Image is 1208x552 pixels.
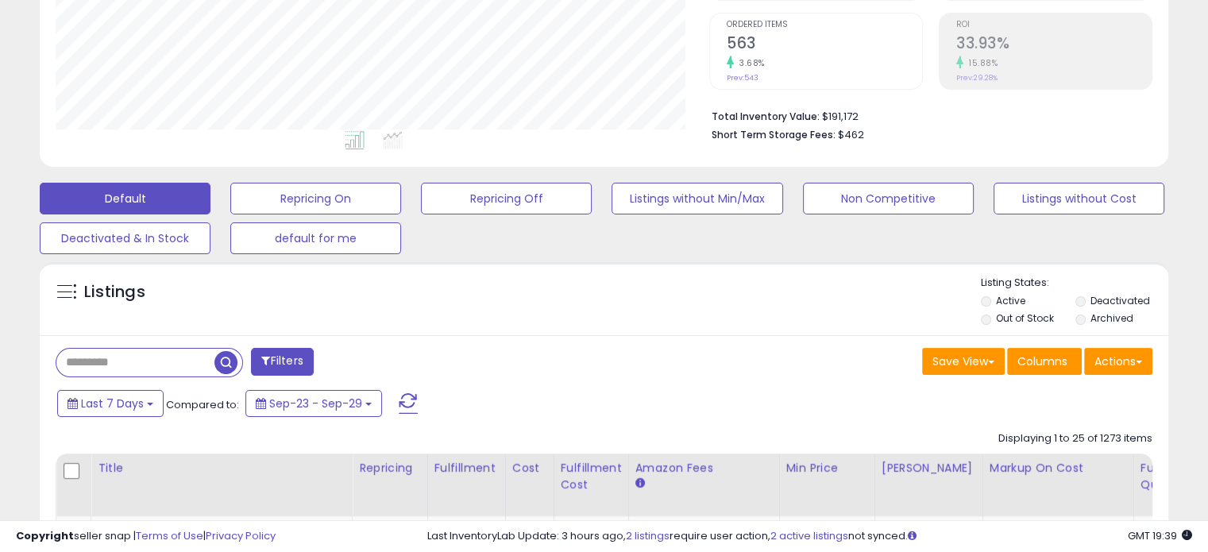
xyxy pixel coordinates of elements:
span: Compared to: [166,397,239,412]
div: seller snap | | [16,529,276,544]
button: Deactivated & In Stock [40,222,210,254]
div: Title [98,460,345,477]
div: Fulfillment Cost [561,460,622,493]
b: Total Inventory Value: [712,110,820,123]
button: Last 7 Days [57,390,164,417]
a: 2 active listings [770,528,848,543]
span: Ordered Items [727,21,922,29]
a: Privacy Policy [206,528,276,543]
button: Listings without Min/Max [612,183,782,214]
button: Sep-23 - Sep-29 [245,390,382,417]
small: Prev: 543 [727,73,758,83]
button: Default [40,183,210,214]
button: Columns [1007,348,1082,375]
span: Last 7 Days [81,396,144,411]
li: $191,172 [712,106,1140,125]
strong: Copyright [16,528,74,543]
h5: Listings [84,281,145,303]
div: Amazon Fees [635,460,773,477]
div: Cost [512,460,547,477]
h2: 563 [727,34,922,56]
small: Amazon Fees. [635,477,645,491]
a: Terms of Use [136,528,203,543]
div: [PERSON_NAME] [882,460,976,477]
label: Archived [1090,311,1133,325]
div: Repricing [359,460,421,477]
div: Displaying 1 to 25 of 1273 items [998,431,1152,446]
th: The percentage added to the cost of goods (COGS) that forms the calculator for Min & Max prices. [982,454,1133,516]
button: Non Competitive [803,183,974,214]
button: Filters [251,348,313,376]
a: 2 listings [626,528,670,543]
b: Short Term Storage Fees: [712,128,836,141]
button: Listings without Cost [994,183,1164,214]
small: 3.68% [734,57,765,69]
button: Actions [1084,348,1152,375]
span: 2025-10-7 19:39 GMT [1128,528,1192,543]
button: Repricing Off [421,183,592,214]
div: Last InventoryLab Update: 3 hours ago, require user action, not synced. [427,529,1192,544]
button: Save View [922,348,1005,375]
small: Prev: 29.28% [956,73,998,83]
div: Markup on Cost [990,460,1127,477]
div: Fulfillable Quantity [1140,460,1195,493]
h2: 33.93% [956,34,1152,56]
small: 15.88% [963,57,998,69]
span: ROI [956,21,1152,29]
div: Fulfillment [434,460,499,477]
label: Active [996,294,1025,307]
span: Columns [1017,353,1067,369]
button: Repricing On [230,183,401,214]
div: Min Price [786,460,868,477]
p: Listing States: [981,276,1168,291]
span: Sep-23 - Sep-29 [269,396,362,411]
label: Out of Stock [996,311,1054,325]
button: default for me [230,222,401,254]
label: Deactivated [1090,294,1149,307]
span: $462 [838,127,864,142]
